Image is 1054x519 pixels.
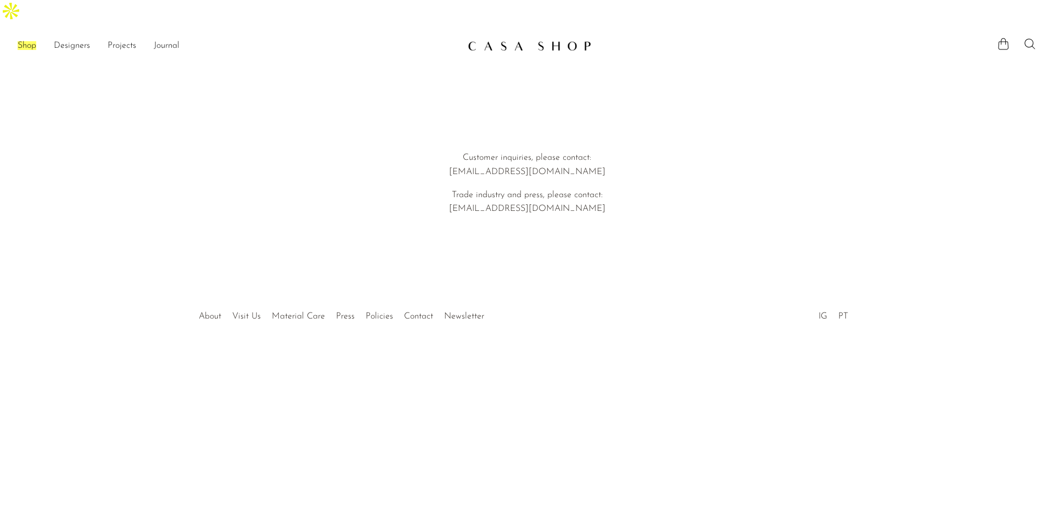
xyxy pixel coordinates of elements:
a: Projects [108,39,136,53]
p: Customer inquiries, please contact: [EMAIL_ADDRESS][DOMAIN_NAME] [370,151,684,179]
ul: Social Medias [813,303,854,324]
a: Material Care [272,312,325,321]
a: IG [818,312,827,321]
a: Journal [154,39,180,53]
ul: Quick links [193,303,490,324]
a: Press [336,312,355,321]
p: Trade industry and press, please contact: [EMAIL_ADDRESS][DOMAIN_NAME] [370,188,684,216]
a: Visit Us [232,312,261,321]
nav: Desktop navigation [18,37,459,55]
a: Contact [404,312,433,321]
a: Designers [54,39,90,53]
ul: NEW HEADER MENU [18,37,459,55]
a: Policies [366,312,393,321]
a: About [199,312,221,321]
em: Shop [18,41,36,50]
a: PT [838,312,848,321]
a: Shop [18,39,36,53]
